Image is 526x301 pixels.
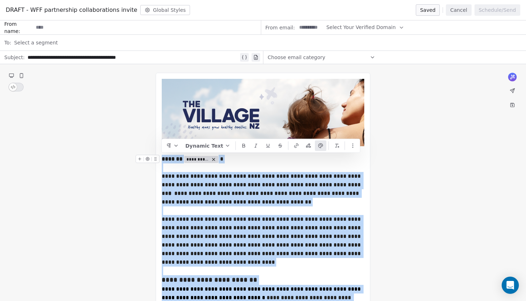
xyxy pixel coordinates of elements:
div: Open Intercom Messenger [502,277,519,294]
span: From name: [4,20,33,35]
button: Global Styles [140,5,190,15]
button: Cancel [446,4,471,16]
button: Saved [416,4,440,16]
span: Subject: [4,54,25,63]
span: Choose email category [268,54,325,61]
button: Schedule/Send [474,4,520,16]
span: To: [4,39,11,46]
span: From email: [266,24,295,31]
span: Select Your Verified Domain [326,24,396,31]
span: Select a segment [14,39,58,46]
span: DRAFT - WFF partnership collaborations invite [6,6,137,14]
button: Dynamic Text [182,140,233,151]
